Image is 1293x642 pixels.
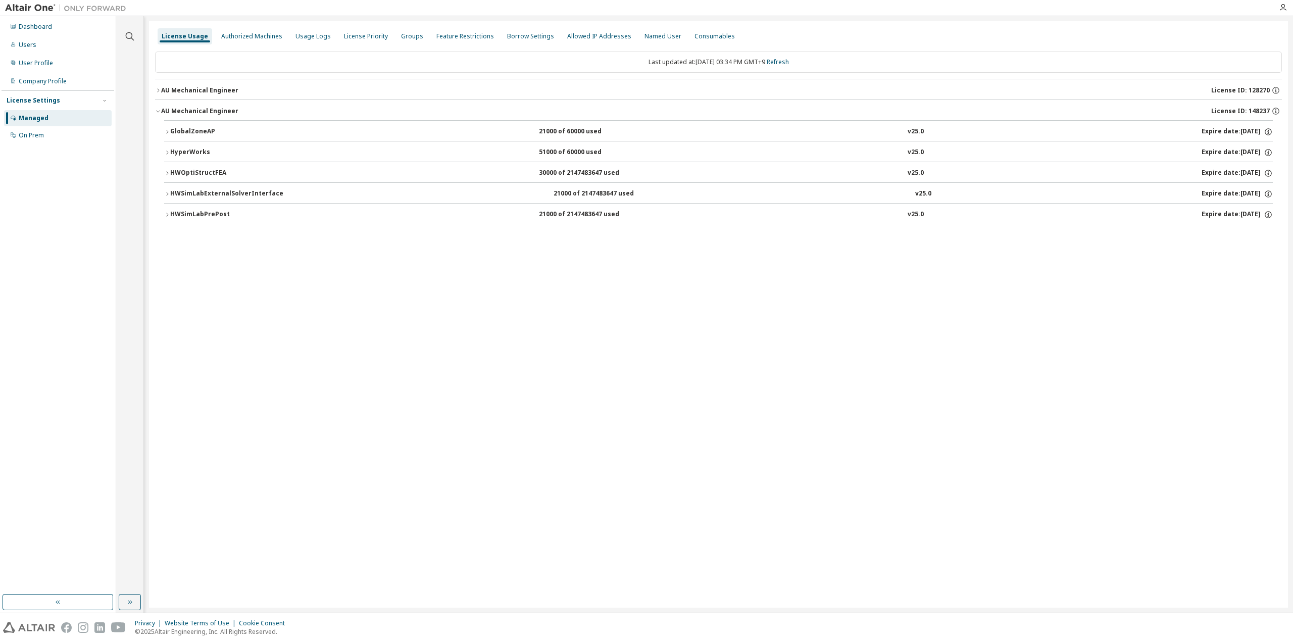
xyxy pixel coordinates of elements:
[165,619,239,627] div: Website Terms of Use
[1202,127,1273,136] div: Expire date: [DATE]
[78,622,88,633] img: instagram.svg
[295,32,331,40] div: Usage Logs
[1202,210,1273,219] div: Expire date: [DATE]
[1202,169,1273,178] div: Expire date: [DATE]
[19,114,48,122] div: Managed
[507,32,554,40] div: Borrow Settings
[164,162,1273,184] button: HWOptiStructFEA30000 of 2147483647 usedv25.0Expire date:[DATE]
[19,41,36,49] div: Users
[539,210,630,219] div: 21000 of 2147483647 used
[344,32,388,40] div: License Priority
[539,148,630,157] div: 51000 of 60000 used
[1211,107,1270,115] span: License ID: 148237
[401,32,423,40] div: Groups
[155,52,1282,73] div: Last updated at: [DATE] 03:34 PM GMT+9
[539,127,630,136] div: 21000 of 60000 used
[164,141,1273,164] button: HyperWorks51000 of 60000 usedv25.0Expire date:[DATE]
[170,127,261,136] div: GlobalZoneAP
[644,32,681,40] div: Named User
[1202,189,1273,199] div: Expire date: [DATE]
[170,148,261,157] div: HyperWorks
[135,627,291,636] p: © 2025 Altair Engineering, Inc. All Rights Reserved.
[567,32,631,40] div: Allowed IP Addresses
[19,77,67,85] div: Company Profile
[155,100,1282,122] button: AU Mechanical EngineerLicense ID: 148237
[135,619,165,627] div: Privacy
[239,619,291,627] div: Cookie Consent
[1211,86,1270,94] span: License ID: 128270
[7,96,60,105] div: License Settings
[539,169,630,178] div: 30000 of 2147483647 used
[164,121,1273,143] button: GlobalZoneAP21000 of 60000 usedv25.0Expire date:[DATE]
[554,189,644,199] div: 21000 of 2147483647 used
[61,622,72,633] img: facebook.svg
[908,127,924,136] div: v25.0
[170,189,283,199] div: HWSimLabExternalSolverInterface
[111,622,126,633] img: youtube.svg
[908,169,924,178] div: v25.0
[767,58,789,66] a: Refresh
[161,86,238,94] div: AU Mechanical Engineer
[155,79,1282,102] button: AU Mechanical EngineerLicense ID: 128270
[694,32,735,40] div: Consumables
[94,622,105,633] img: linkedin.svg
[915,189,931,199] div: v25.0
[908,210,924,219] div: v25.0
[170,169,261,178] div: HWOptiStructFEA
[19,23,52,31] div: Dashboard
[436,32,494,40] div: Feature Restrictions
[1202,148,1273,157] div: Expire date: [DATE]
[170,210,261,219] div: HWSimLabPrePost
[161,107,238,115] div: AU Mechanical Engineer
[164,204,1273,226] button: HWSimLabPrePost21000 of 2147483647 usedv25.0Expire date:[DATE]
[162,32,208,40] div: License Usage
[221,32,282,40] div: Authorized Machines
[164,183,1273,205] button: HWSimLabExternalSolverInterface21000 of 2147483647 usedv25.0Expire date:[DATE]
[5,3,131,13] img: Altair One
[19,131,44,139] div: On Prem
[908,148,924,157] div: v25.0
[19,59,53,67] div: User Profile
[3,622,55,633] img: altair_logo.svg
